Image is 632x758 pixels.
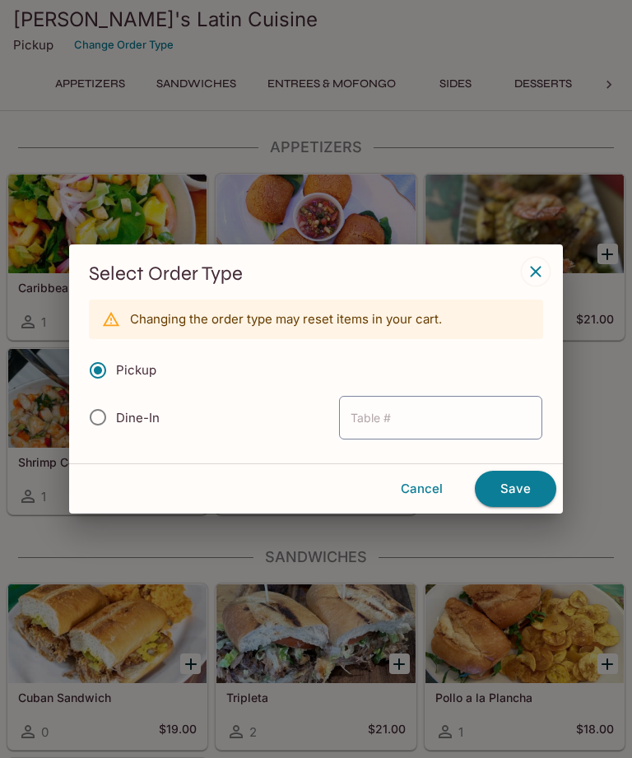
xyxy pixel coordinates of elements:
[130,311,442,327] p: Changing the order type may reset items in your cart.
[116,410,160,426] span: Dine-In
[475,471,556,507] button: Save
[116,362,156,378] span: Pickup
[375,472,468,506] button: Cancel
[89,261,543,286] h3: Select Order Type
[339,396,542,439] input: Table #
